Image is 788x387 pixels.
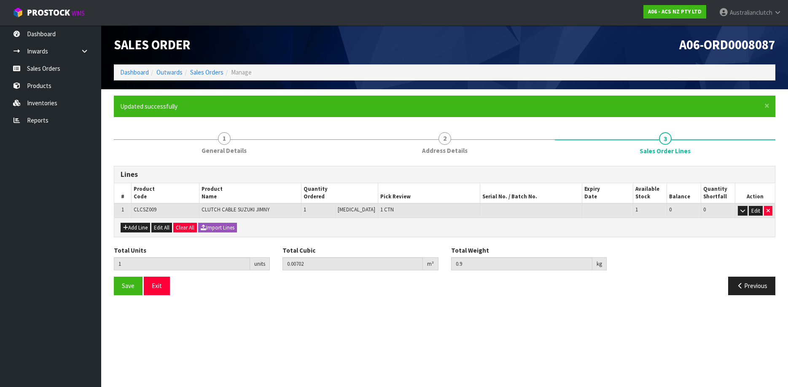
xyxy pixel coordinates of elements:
th: Balance [667,183,701,203]
span: [MEDICAL_DATA] [338,206,375,213]
th: Quantity Shortfall [701,183,735,203]
span: 0 [703,206,706,213]
th: Serial No. / Batch No. [480,183,582,203]
span: CLCSZ009 [134,206,156,213]
th: Available Stock [633,183,667,203]
button: Add Line [121,223,150,233]
input: Total Units [114,257,250,270]
button: Save [114,277,143,295]
span: Updated successfully [120,102,178,110]
button: Edit [749,206,763,216]
button: Previous [728,277,775,295]
span: 0 [669,206,672,213]
div: kg [592,257,607,271]
span: Australianclutch [730,8,772,16]
span: Save [122,282,134,290]
span: Manage [231,68,252,76]
th: Pick Review [378,183,480,203]
span: 1 CTN [380,206,394,213]
th: Expiry Date [582,183,633,203]
a: Sales Orders [190,68,223,76]
span: 1 [635,206,638,213]
span: A06-ORD0008087 [679,37,775,53]
div: m³ [423,257,438,271]
button: Clear All [173,223,197,233]
label: Total Cubic [282,246,315,255]
span: Sales Order [114,37,191,53]
span: Sales Order Lines [640,147,691,155]
a: Dashboard [120,68,149,76]
span: × [764,100,769,112]
th: Product Code [131,183,199,203]
span: 1 [218,132,231,145]
button: Edit All [151,223,172,233]
img: cube-alt.png [13,7,23,18]
label: Total Units [114,246,146,255]
input: Total Weight [451,257,593,270]
th: Quantity Ordered [301,183,378,203]
th: Product Name [199,183,301,203]
strong: A06 - ACS NZ PTY LTD [648,8,702,15]
span: CLUTCH CABLE SUZUKI JIMNY [202,206,269,213]
span: Sales Order Lines [114,160,775,302]
th: Action [735,183,775,203]
h3: Lines [121,171,769,179]
input: Total Cubic [282,257,423,270]
span: General Details [202,146,247,155]
div: units [250,257,270,271]
button: Exit [144,277,170,295]
label: Total Weight [451,246,489,255]
th: # [114,183,131,203]
a: Outwards [156,68,183,76]
small: WMS [72,9,85,17]
span: 3 [659,132,672,145]
button: Import Lines [198,223,237,233]
span: 1 [304,206,306,213]
span: 2 [438,132,451,145]
span: Address Details [422,146,468,155]
span: 1 [121,206,124,213]
span: ProStock [27,7,70,18]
